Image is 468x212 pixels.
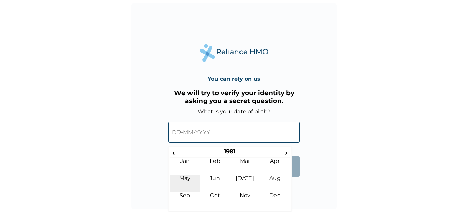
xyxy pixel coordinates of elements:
td: Nov [230,192,260,209]
input: DD-MM-YYYY [168,122,300,143]
td: Jan [170,158,200,175]
img: Reliance Health's Logo [200,44,268,62]
h4: You can rely on us [208,76,260,82]
th: 1981 [177,148,282,158]
td: [DATE] [230,175,260,192]
h3: We will try to verify your identity by asking you a secret question. [168,89,300,105]
td: Mar [230,158,260,175]
td: Sep [170,192,200,209]
td: May [170,175,200,192]
td: Jun [200,175,230,192]
span: ‹ [170,148,177,157]
td: Oct [200,192,230,209]
label: What is your date of birth? [198,108,270,115]
td: Feb [200,158,230,175]
td: Dec [260,192,290,209]
td: Apr [260,158,290,175]
td: Aug [260,175,290,192]
span: › [283,148,290,157]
